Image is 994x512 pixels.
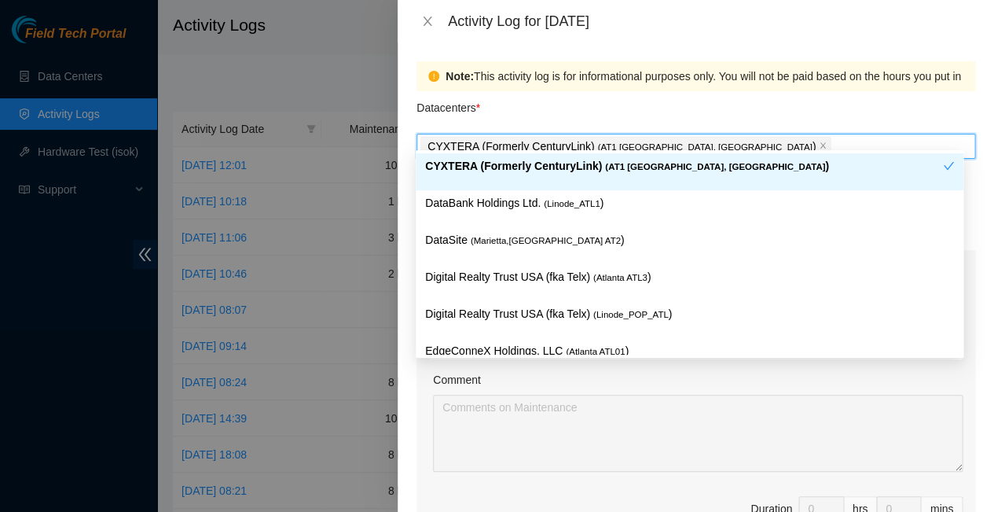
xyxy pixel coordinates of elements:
[421,15,434,28] span: close
[446,68,474,85] strong: Note:
[544,199,600,208] span: ( Linode_ATL1
[433,371,481,389] label: Comment
[425,157,943,175] p: CYXTERA (Formerly CenturyLink) )
[471,236,621,245] span: ( Marietta,[GEOGRAPHIC_DATA] AT2
[566,347,625,356] span: ( Atlanta ATL01
[819,142,827,151] span: close
[416,91,480,116] p: Datacenters
[425,305,954,323] p: Digital Realty Trust USA (fka Telx) )
[605,162,825,171] span: ( AT1 [GEOGRAPHIC_DATA], [GEOGRAPHIC_DATA]
[427,138,816,156] p: CYXTERA (Formerly CenturyLink) )
[428,71,439,82] span: exclamation-circle
[597,142,812,152] span: ( AT1 [GEOGRAPHIC_DATA], [GEOGRAPHIC_DATA]
[425,342,954,360] p: EdgeConneX Holdings, LLC )
[448,13,975,30] div: Activity Log for [DATE]
[425,194,954,212] p: DataBank Holdings Ltd. )
[593,273,647,282] span: ( Atlanta ATL3
[943,160,954,171] span: check
[593,310,669,319] span: ( Linode_POP_ATL
[425,268,954,286] p: Digital Realty Trust USA (fka Telx) )
[433,395,963,472] textarea: Comment
[425,231,954,249] p: DataSite )
[416,14,438,29] button: Close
